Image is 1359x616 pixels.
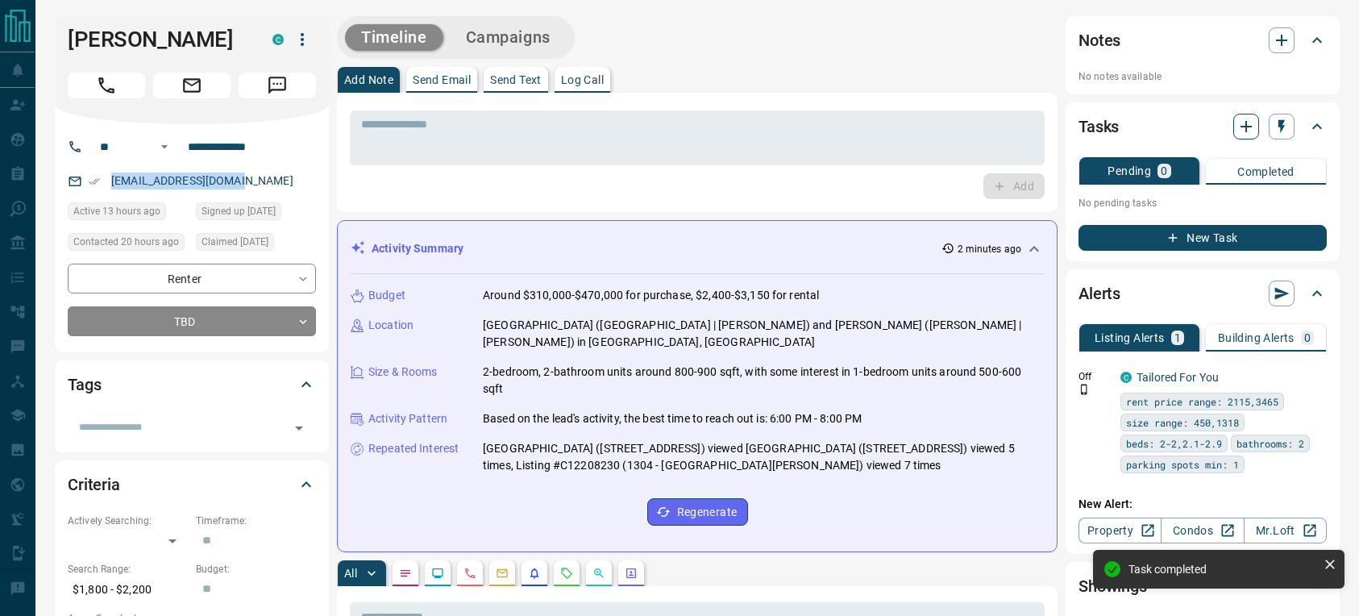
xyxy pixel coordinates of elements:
div: condos.ca [272,34,284,45]
a: Property [1078,518,1162,543]
div: Task completed [1128,563,1317,576]
div: Activity Summary2 minutes ago [351,234,1044,264]
p: 0 [1304,332,1311,343]
span: Active 13 hours ago [73,203,160,219]
svg: Email Verified [89,176,100,187]
p: Budget [368,287,405,304]
svg: Notes [399,567,412,580]
div: Tue Oct 14 2025 [68,202,188,225]
p: Building Alerts [1218,332,1295,343]
a: [EMAIL_ADDRESS][DOMAIN_NAME] [111,174,293,187]
a: Mr.Loft [1244,518,1327,543]
button: Campaigns [450,24,567,51]
button: Open [288,417,310,439]
h2: Tags [68,372,101,397]
p: Add Note [344,74,393,85]
h2: Alerts [1078,281,1120,306]
svg: Agent Actions [625,567,638,580]
p: No pending tasks [1078,191,1327,215]
p: Search Range: [68,562,188,576]
a: Tailored For You [1137,371,1219,384]
div: Alerts [1078,274,1327,313]
span: Contacted 20 hours ago [73,234,179,250]
h2: Showings [1078,573,1147,599]
p: 2-bedroom, 2-bathroom units around 800-900 sqft, with some interest in 1-bedroom units around 500... [483,364,1044,397]
button: Regenerate [647,498,748,526]
p: Activity Pattern [368,410,447,427]
div: Tue Oct 14 2025 [68,233,188,256]
div: Sat Aug 14 2021 [196,202,316,225]
div: TBD [68,306,316,336]
svg: Lead Browsing Activity [431,567,444,580]
p: Pending [1108,165,1151,177]
span: Message [239,73,316,98]
h2: Notes [1078,27,1120,53]
button: Timeline [345,24,443,51]
div: Tasks [1078,107,1327,146]
p: Log Call [561,74,604,85]
span: bathrooms: 2 [1236,435,1304,452]
svg: Calls [463,567,476,580]
span: Email [153,73,231,98]
p: All [344,568,357,579]
svg: Listing Alerts [528,567,541,580]
span: size range: 450,1318 [1126,414,1239,431]
div: Tags [68,365,316,404]
p: New Alert: [1078,496,1327,513]
p: Actively Searching: [68,514,188,528]
p: Around $310,000-$470,000 for purchase, $2,400-$3,150 for rental [483,287,819,304]
p: Activity Summary [372,240,463,257]
span: rent price range: 2115,3465 [1126,393,1278,410]
div: Renter [68,264,316,293]
h2: Tasks [1078,114,1119,139]
span: Signed up [DATE] [202,203,276,219]
p: $1,800 - $2,200 [68,576,188,603]
button: New Task [1078,225,1327,251]
div: Sat Feb 03 2024 [196,233,316,256]
div: Criteria [68,465,316,504]
div: Showings [1078,567,1327,606]
span: Call [68,73,145,98]
p: Listing Alerts [1095,332,1165,343]
a: Condos [1161,518,1244,543]
span: Claimed [DATE] [202,234,268,250]
p: [GEOGRAPHIC_DATA] ([STREET_ADDRESS]) viewed [GEOGRAPHIC_DATA] ([STREET_ADDRESS]) viewed 5 times, ... [483,440,1044,474]
p: Location [368,317,414,334]
h1: [PERSON_NAME] [68,27,248,52]
span: beds: 2-2,2.1-2.9 [1126,435,1222,452]
svg: Emails [496,567,509,580]
p: Based on the lead's activity, the best time to reach out is: 6:00 PM - 8:00 PM [483,410,862,427]
p: Off [1078,369,1111,384]
p: Send Email [413,74,471,85]
p: [GEOGRAPHIC_DATA] ([GEOGRAPHIC_DATA] | [PERSON_NAME]) and [PERSON_NAME] ([PERSON_NAME] | [PERSON_... [483,317,1044,351]
div: condos.ca [1120,372,1132,383]
p: Completed [1237,166,1295,177]
p: No notes available [1078,69,1327,84]
svg: Requests [560,567,573,580]
button: Open [155,137,174,156]
span: parking spots min: 1 [1126,456,1239,472]
svg: Opportunities [592,567,605,580]
p: 1 [1174,332,1181,343]
svg: Push Notification Only [1078,384,1090,395]
p: Timeframe: [196,514,316,528]
h2: Criteria [68,472,120,497]
p: Size & Rooms [368,364,438,381]
p: 0 [1161,165,1167,177]
p: Budget: [196,562,316,576]
p: Repeated Interest [368,440,459,457]
div: Notes [1078,21,1327,60]
p: 2 minutes ago [958,242,1021,256]
p: Send Text [490,74,542,85]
